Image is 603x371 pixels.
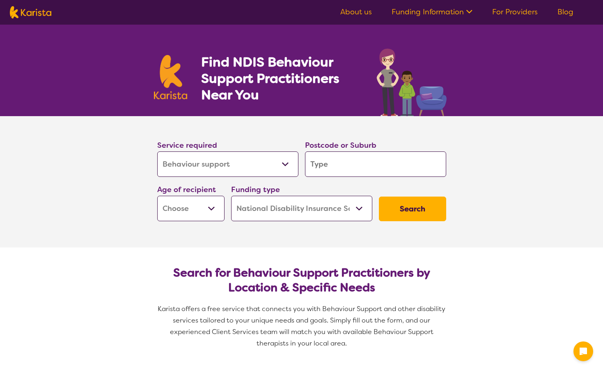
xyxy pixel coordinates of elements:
[374,44,449,116] img: behaviour-support
[492,7,538,17] a: For Providers
[201,54,360,103] h1: Find NDIS Behaviour Support Practitioners Near You
[10,6,51,18] img: Karista logo
[340,7,372,17] a: About us
[305,151,446,177] input: Type
[154,303,449,349] p: Karista offers a free service that connects you with Behaviour Support and other disability servi...
[305,140,376,150] label: Postcode or Suburb
[557,7,573,17] a: Blog
[157,185,216,195] label: Age of recipient
[154,55,188,99] img: Karista logo
[231,185,280,195] label: Funding type
[379,197,446,221] button: Search
[164,266,440,295] h2: Search for Behaviour Support Practitioners by Location & Specific Needs
[157,140,217,150] label: Service required
[392,7,472,17] a: Funding Information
